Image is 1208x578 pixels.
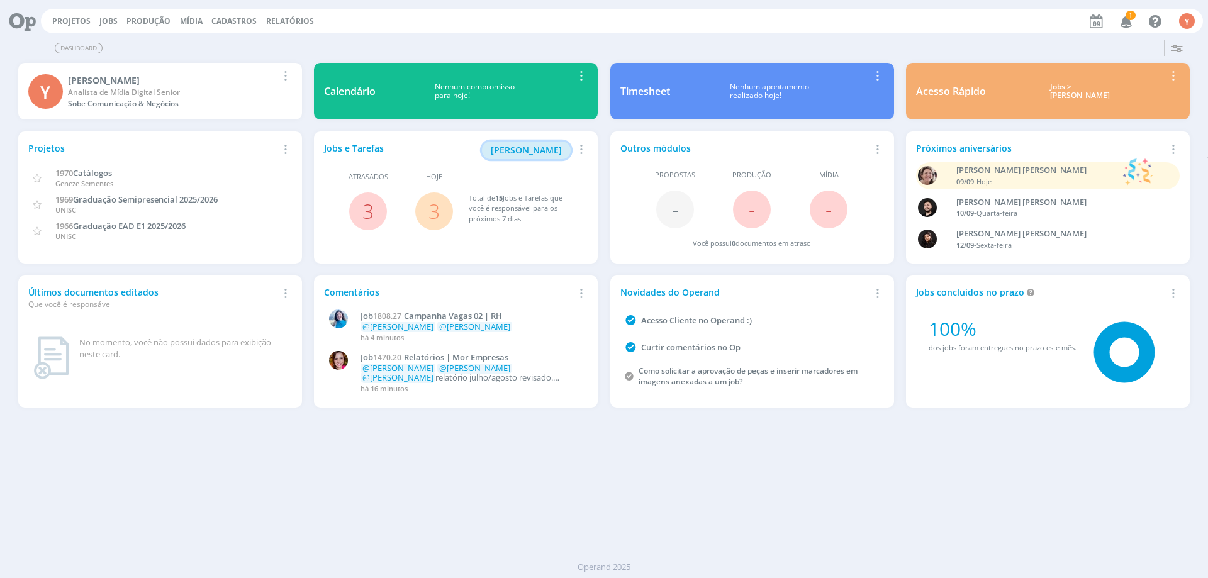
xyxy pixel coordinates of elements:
span: - [672,196,678,223]
div: Próximos aniversários [916,142,1165,155]
a: Projetos [52,16,91,26]
button: [PERSON_NAME] [482,142,571,159]
div: dos jobs foram entregues no prazo este mês. [929,343,1077,353]
img: A [918,166,937,185]
div: Timesheet [620,84,670,99]
span: 1808.27 [373,311,401,321]
span: Produção [732,170,771,181]
a: Job1808.27Campanha Vagas 02 | RH [361,311,581,321]
a: Job1470.20Relatórios | Mor Empresas [361,353,581,363]
a: TimesheetNenhum apontamentorealizado hoje! [610,63,894,119]
a: Produção [126,16,171,26]
a: Relatórios [266,16,314,26]
span: 1970 [55,167,73,179]
div: Nenhum compromisso para hoje! [376,82,573,101]
span: Quarta-feira [976,208,1017,218]
span: 1969 [55,194,73,205]
div: Projetos [28,142,277,155]
div: - [956,177,1117,187]
span: Cadastros [211,16,257,26]
span: 0 [732,238,735,248]
img: B [329,351,348,370]
p: relatório julho/agosto revisado. Ajustes no briefing. [361,364,581,383]
a: 3 [428,197,440,225]
span: @[PERSON_NAME] [439,362,510,374]
span: Geneze Sementes [55,179,113,188]
span: 1470.20 [373,352,401,363]
span: Sexta-feira [976,240,1012,250]
div: Calendário [324,84,376,99]
button: 1 [1112,10,1138,33]
a: 3 [362,197,374,225]
div: Nenhum apontamento realizado hoje! [670,82,870,101]
button: Projetos [48,16,94,26]
div: Total de Jobs e Tarefas que você é responsável para os próximos 7 dias [469,193,576,225]
a: Curtir comentários no Op [641,342,741,353]
span: [PERSON_NAME] [491,144,562,156]
img: B [918,198,937,217]
span: Campanha Vagas 02 | RH [404,310,502,321]
div: Sobe Comunicação & Negócios [68,98,277,109]
button: Mídia [176,16,206,26]
div: Jobs concluídos no prazo [916,286,1165,299]
span: Catálogos [73,167,112,179]
span: Hoje [426,172,442,182]
button: Relatórios [262,16,318,26]
span: @[PERSON_NAME] [362,362,433,374]
span: Relatórios | Mor Empresas [404,352,508,363]
span: há 4 minutos [361,333,404,342]
div: - [956,208,1160,219]
a: 1969Graduação Semipresencial 2025/2026 [55,193,218,205]
div: Jobs > [PERSON_NAME] [995,82,1165,101]
span: 12/09 [956,240,974,250]
span: - [749,196,755,223]
button: Jobs [96,16,121,26]
div: Comentários [324,286,573,299]
a: 1970Catálogos [55,167,112,179]
span: 10/09 [956,208,974,218]
span: Atrasados [349,172,388,182]
div: Que você é responsável [28,299,277,310]
div: Novidades do Operand [620,286,870,299]
img: E [329,309,348,328]
div: Aline Beatriz Jackisch [956,164,1117,177]
span: - [825,196,832,223]
span: há 16 minutos [361,384,408,393]
div: Acesso Rápido [916,84,986,99]
span: Mídia [819,170,839,181]
span: UNISC [55,231,76,241]
div: Analista de Mídia Digital Senior [68,87,277,98]
div: 100% [929,314,1077,343]
img: dashboard_not_found.png [33,336,69,379]
span: Graduação Semipresencial 2025/2026 [73,194,218,205]
button: Cadastros [208,16,260,26]
a: Acesso Cliente no Operand :) [641,314,752,326]
span: @[PERSON_NAME] [362,321,433,332]
div: Últimos documentos editados [28,286,277,310]
button: Y [1178,10,1195,32]
span: 09/09 [956,177,974,186]
a: Como solicitar a aprovação de peças e inserir marcadores em imagens anexadas a um job? [639,365,858,387]
div: Jobs e Tarefas [324,142,573,159]
a: Mídia [180,16,203,26]
span: 1 [1126,11,1136,20]
span: Graduação EAD E1 2025/2026 [73,220,186,231]
a: Y[PERSON_NAME]Analista de Mídia Digital SeniorSobe Comunicação & Negócios [18,63,302,119]
span: Propostas [655,170,695,181]
span: @[PERSON_NAME] [362,372,433,383]
div: Você possui documentos em atraso [693,238,811,249]
div: - [956,240,1160,251]
img: L [918,230,937,248]
span: Hoje [976,177,992,186]
span: 1966 [55,220,73,231]
span: @[PERSON_NAME] [439,321,510,332]
div: No momento, você não possui dados para exibição neste card. [79,336,287,361]
div: Bruno Corralo Granata [956,196,1160,209]
button: Produção [123,16,174,26]
div: Y [28,74,63,109]
div: Outros módulos [620,142,870,155]
span: 15 [495,193,503,203]
span: Dashboard [55,43,103,53]
span: UNISC [55,205,76,214]
div: Y [1179,13,1195,29]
